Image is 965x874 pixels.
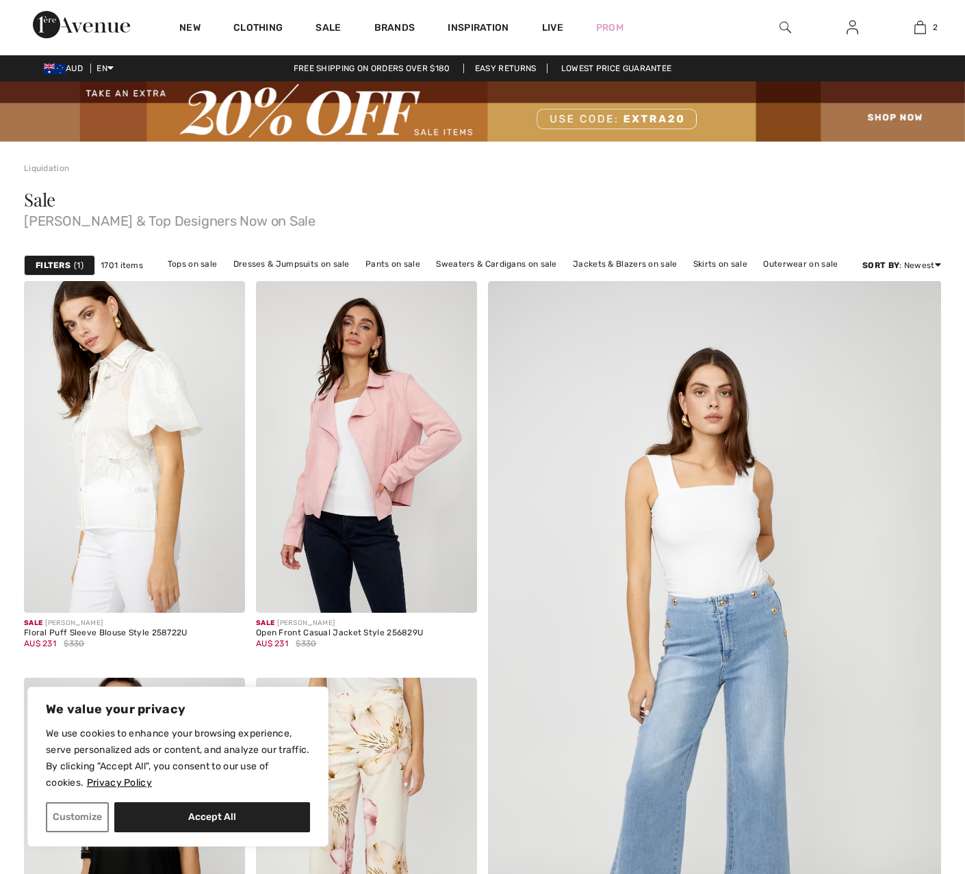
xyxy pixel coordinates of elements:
a: Jackets & Blazers on sale [566,255,684,273]
div: : Newest [862,259,941,272]
a: Sign In [836,19,869,36]
p: We use cookies to enhance your browsing experience, serve personalized ads or content, and analyz... [46,726,310,791]
strong: Sort By [862,261,899,270]
button: Customize [46,802,109,832]
span: Sale [256,619,274,627]
img: search the website [780,19,791,36]
span: AU$ 231 [256,639,288,648]
a: Lowest Price Guarantee [550,64,683,73]
span: AU$ 231 [24,639,56,648]
a: Tops on sale [161,255,224,273]
div: [PERSON_NAME] [24,618,188,628]
div: Open Front Casual Jacket Style 256829U [256,628,423,638]
img: Open Front Casual Jacket Style 256829U. Dusty pink [256,281,477,613]
img: 1ère Avenue [33,11,130,38]
span: [PERSON_NAME] & Top Designers Now on Sale [24,209,941,228]
span: Sale [24,187,55,211]
span: AUD [44,64,88,73]
a: Privacy Policy [86,776,153,789]
div: Floral Puff Sleeve Blouse Style 258722U [24,628,188,638]
a: Dresses & Jumpsuits on sale [227,255,357,273]
a: Easy Returns [463,64,548,73]
a: Prom [596,21,623,35]
span: Sale [24,619,42,627]
span: $330 [64,637,84,650]
a: New [179,22,201,36]
img: Australian Dollar [44,64,66,75]
span: 2 [933,21,938,34]
div: We value your privacy [27,687,329,847]
img: Floral Puff Sleeve Blouse Style 258722U. Off White [24,281,245,613]
a: Clothing [233,22,283,36]
strong: Filters [36,259,70,272]
a: Pants on sale [359,255,427,273]
p: We value your privacy [46,701,310,717]
span: $330 [296,637,316,650]
a: Free shipping on orders over $180 [283,64,461,73]
a: Live [542,21,563,35]
button: Accept All [114,802,310,832]
a: Skirts on sale [686,255,754,273]
span: 1 [74,259,83,272]
img: My Bag [914,19,926,36]
a: Brands [374,22,415,36]
div: [PERSON_NAME] [256,618,423,628]
span: 1701 items [101,259,143,272]
a: Outerwear on sale [756,255,845,273]
a: Sweaters & Cardigans on sale [429,255,563,273]
a: Sale [316,22,341,36]
a: 2 [887,19,953,36]
a: Liquidation [24,163,69,173]
span: EN [96,64,114,73]
img: My Info [847,19,858,36]
span: Inspiration [448,22,509,36]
